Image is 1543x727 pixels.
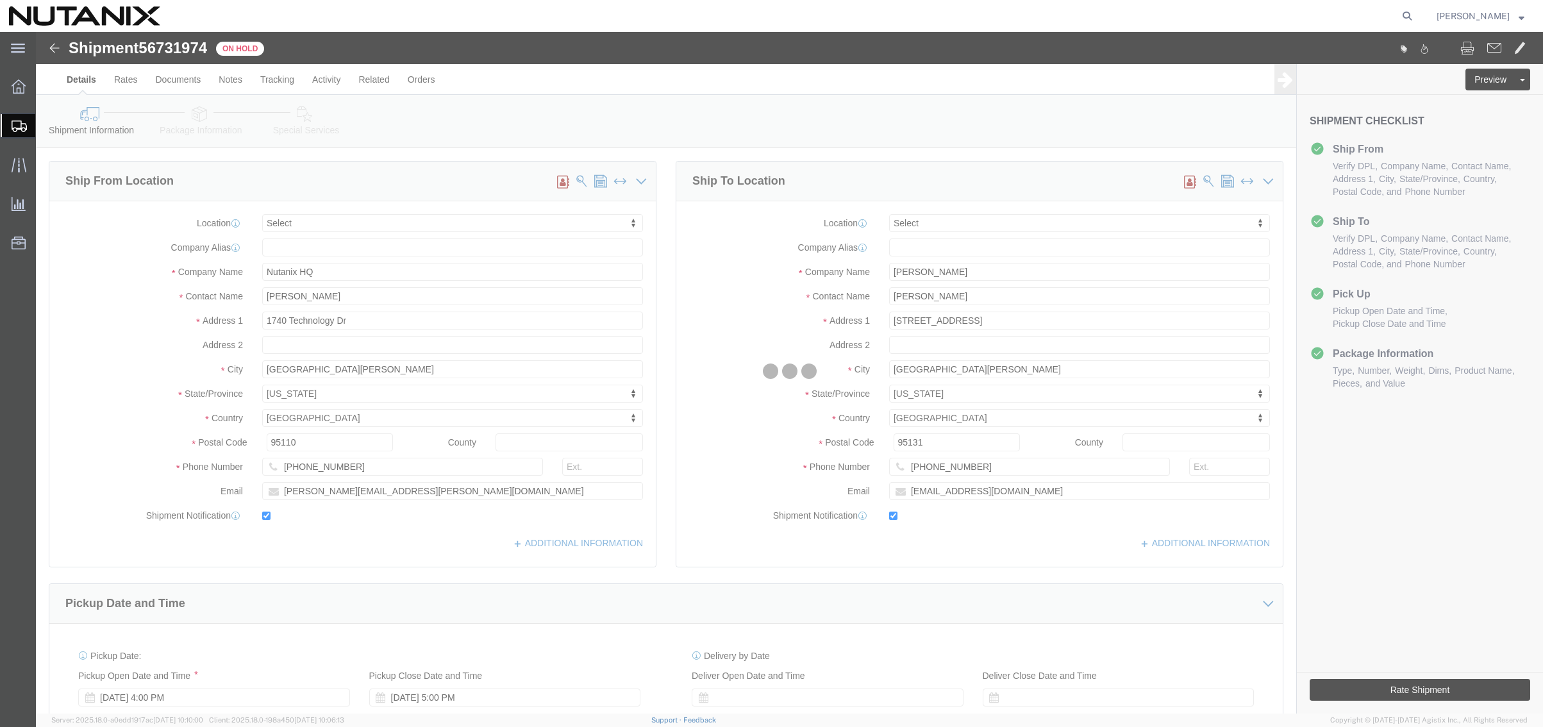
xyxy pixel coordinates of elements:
span: Stephanie Guadron [1437,9,1510,23]
a: Support [651,716,683,724]
button: [PERSON_NAME] [1436,8,1525,24]
span: Server: 2025.18.0-a0edd1917ac [51,716,203,724]
span: Client: 2025.18.0-198a450 [209,716,344,724]
img: logo [9,6,160,26]
span: [DATE] 10:10:00 [153,716,203,724]
a: Feedback [683,716,716,724]
span: [DATE] 10:06:13 [294,716,344,724]
span: Copyright © [DATE]-[DATE] Agistix Inc., All Rights Reserved [1330,715,1528,726]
